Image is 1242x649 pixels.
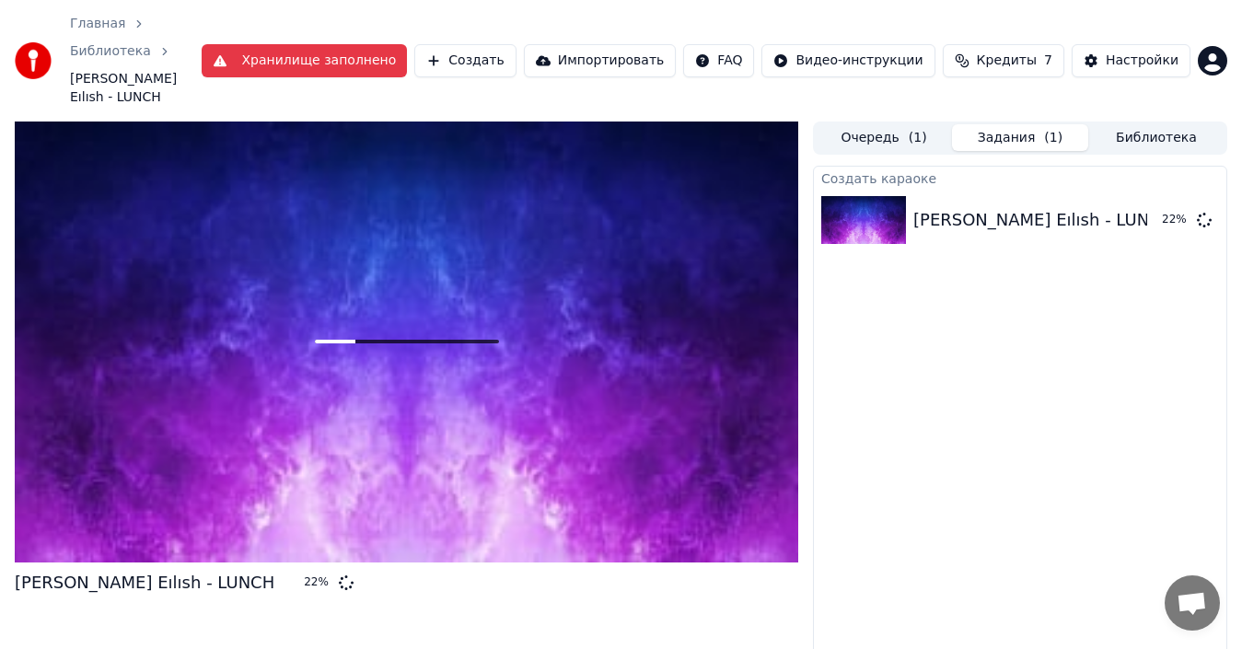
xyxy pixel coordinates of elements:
[15,42,52,79] img: youka
[1106,52,1178,70] div: Настройки
[977,52,1037,70] span: Кредиты
[913,207,1173,233] div: [PERSON_NAME] Eılısh - LUNCH
[683,44,754,77] button: FAQ
[70,42,151,61] a: Библиотека
[943,44,1064,77] button: Кредиты7
[15,570,274,596] div: [PERSON_NAME] Eılısh - LUNCH
[1044,129,1062,147] span: ( 1 )
[1162,213,1190,227] div: 22 %
[761,44,934,77] button: Видео-инструкции
[1044,52,1052,70] span: 7
[1072,44,1190,77] button: Настройки
[304,575,331,590] div: 22 %
[1165,575,1220,631] a: Открытый чат
[816,124,952,151] button: Очередь
[909,129,927,147] span: ( 1 )
[414,44,516,77] button: Создать
[202,44,408,77] button: Хранилище заполнено
[70,15,125,33] a: Главная
[524,44,677,77] button: Импортировать
[952,124,1088,151] button: Задания
[70,15,202,107] nav: breadcrumb
[814,167,1226,189] div: Создать караоке
[70,70,202,107] span: [PERSON_NAME] Eılısh - LUNCH
[1088,124,1225,151] button: Библиотека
